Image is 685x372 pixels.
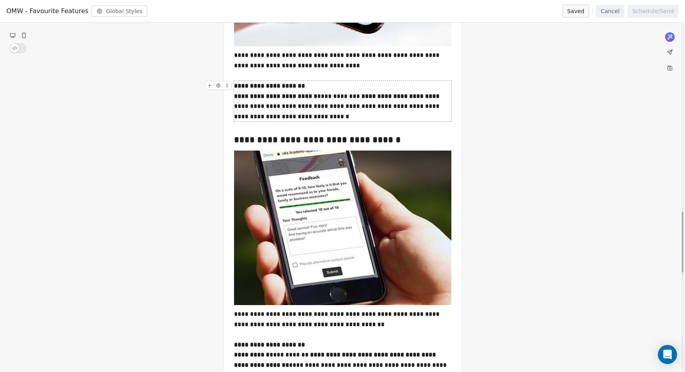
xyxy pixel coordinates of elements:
button: Global Styles [92,6,147,17]
button: Cancel [596,5,624,18]
div: Open Intercom Messenger [658,345,677,364]
button: Saved [562,5,589,18]
span: OMW - Favourite Features [6,6,88,16]
button: Schedule/Send [628,5,679,18]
